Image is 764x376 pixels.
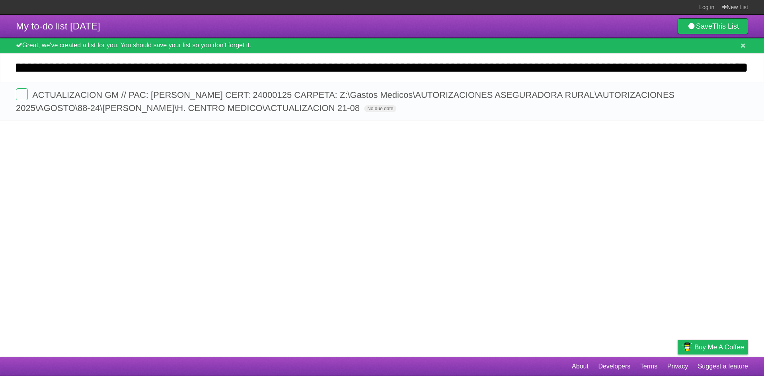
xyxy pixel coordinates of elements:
[667,359,688,374] a: Privacy
[572,359,589,374] a: About
[678,18,748,34] a: SaveThis List
[640,359,658,374] a: Terms
[16,21,100,31] span: My to-do list [DATE]
[16,88,28,100] label: Done
[598,359,630,374] a: Developers
[682,340,692,354] img: Buy me a coffee
[694,340,744,354] span: Buy me a coffee
[678,340,748,355] a: Buy me a coffee
[16,90,674,113] span: ACTUALIZACION GM // PAC: [PERSON_NAME] CERT: 24000125 CARPETA: Z:\Gastos Medicos\AUTORIZACIONES A...
[364,105,396,112] span: No due date
[712,22,739,30] b: This List
[698,359,748,374] a: Suggest a feature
